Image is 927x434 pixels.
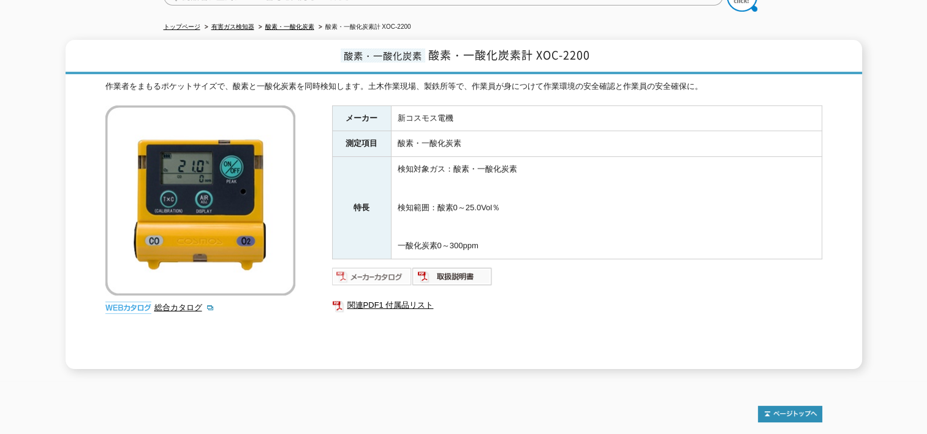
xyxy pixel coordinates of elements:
a: 総合カタログ [154,303,214,312]
td: 検知対象ガス：酸素・一酸化炭素 検知範囲：酸素0～25.0Vol％ 一酸化炭素0～300ppm [391,157,822,259]
th: 測定項目 [332,131,391,157]
span: 酸素・一酸化炭素計 XOC-2200 [428,47,590,63]
a: メーカーカタログ [332,275,412,284]
td: 新コスモス電機 [391,105,822,131]
th: メーカー [332,105,391,131]
li: 酸素・一酸化炭素計 XOC-2200 [316,21,411,34]
a: 酸素・一酸化炭素 [265,23,314,30]
a: 取扱説明書 [412,275,493,284]
span: 酸素・一酸化炭素 [341,48,425,63]
a: トップページ [164,23,200,30]
img: メーカーカタログ [332,267,412,286]
td: 酸素・一酸化炭素 [391,131,822,157]
img: webカタログ [105,302,151,314]
img: トップページへ [758,406,822,422]
img: 取扱説明書 [412,267,493,286]
img: 酸素・一酸化炭素計 XOC-2200 [105,105,295,295]
th: 特長 [332,157,391,259]
div: 作業者をまもるポケットサイズで、酸素と一酸化炭素を同時検知します。土木作業現場、製鉄所等で、作業員が身につけて作業環境の安全確認と作業員の安全確保に。 [105,80,822,93]
a: 関連PDF1 付属品リスト [332,297,822,313]
a: 有害ガス検知器 [211,23,254,30]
